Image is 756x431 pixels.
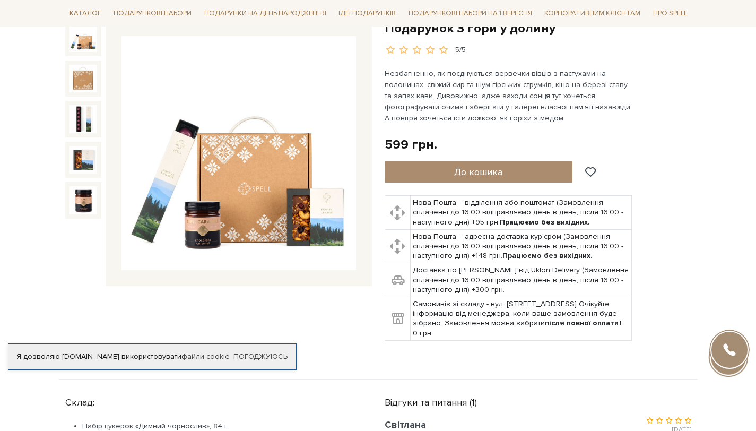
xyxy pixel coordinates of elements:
[649,5,691,22] span: Про Spell
[502,251,593,260] b: Працюємо без вихідних.
[233,352,288,361] a: Погоджуюсь
[385,161,573,183] button: До кошика
[109,5,196,22] span: Подарункові набори
[500,218,590,227] b: Працюємо без вихідних.
[410,297,631,341] td: Самовивіз зі складу - вул. [STREET_ADDRESS] Очікуйте інформацію від менеджера, коли ваше замовлен...
[385,136,437,153] div: 599 грн.
[69,186,97,214] img: Подарунок З гори у долину
[69,24,97,52] img: Подарунок З гори у долину
[385,68,633,124] p: Незбагненно, як поєднуються вервечки вівців з пастухами на полонинах, свіжий сир та шум гірських ...
[181,352,230,361] a: файли cookie
[385,392,691,409] div: Відгуки та питання (1)
[410,229,631,263] td: Нова Пошта – адресна доставка кур'єром (Замовлення сплаченні до 16:00 відправляємо день в день, п...
[455,45,466,55] div: 5/5
[454,166,502,178] span: До кошика
[69,146,97,174] img: Подарунок З гори у долину
[410,196,631,230] td: Нова Пошта – відділення або поштомат (Замовлення сплаченні до 16:00 відправляємо день в день, піс...
[404,4,536,22] a: Подарункові набори на 1 Вересня
[8,352,296,361] div: Я дозволяю [DOMAIN_NAME] використовувати
[69,105,97,133] img: Подарунок З гори у долину
[410,263,631,297] td: Доставка по [PERSON_NAME] від Uklon Delivery (Замовлення сплаченні до 16:00 відправляємо день в д...
[200,5,331,22] span: Подарунки на День народження
[385,20,691,37] h1: Подарунок З гори у долину
[121,36,356,271] img: Подарунок З гори у долину
[65,392,359,409] div: Склад:
[385,419,426,430] span: Світлана
[65,5,106,22] span: Каталог
[69,65,97,92] img: Подарунок З гори у долину
[545,318,619,327] b: після повної оплати
[334,5,400,22] span: Ідеї подарунків
[82,421,359,431] li: Набір цукерок «Димний чорнослив», 84 г
[540,4,645,22] a: Корпоративним клієнтам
